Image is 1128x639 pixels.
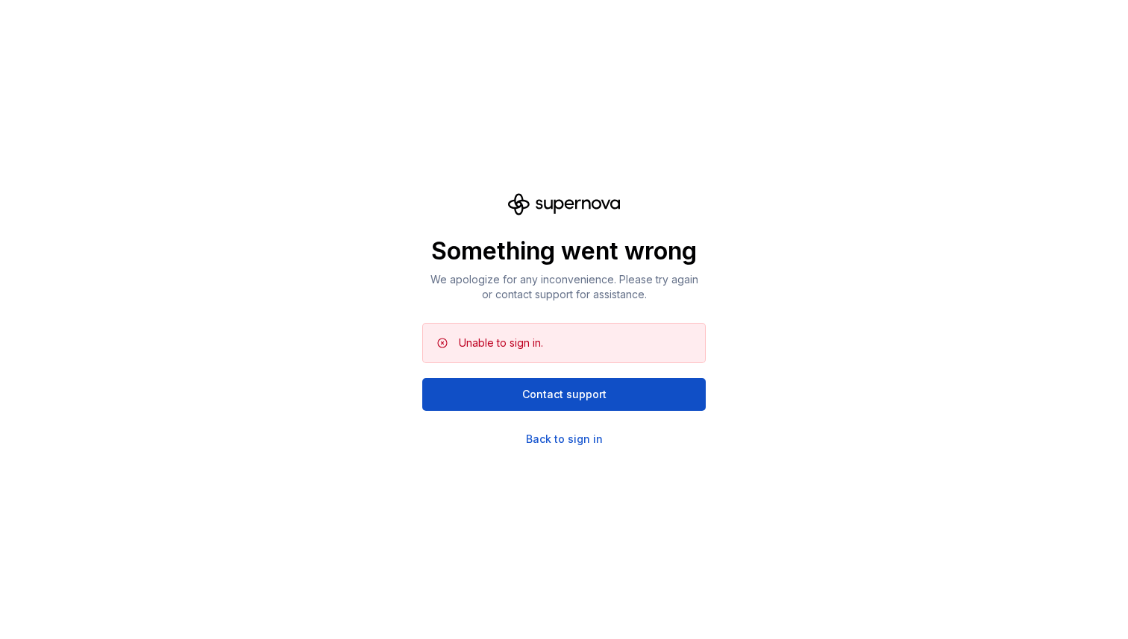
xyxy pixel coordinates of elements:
div: Unable to sign in. [459,336,543,350]
button: Contact support [422,378,706,411]
a: Back to sign in [526,432,603,447]
span: Contact support [522,387,607,402]
p: Something went wrong [422,236,706,266]
p: We apologize for any inconvenience. Please try again or contact support for assistance. [422,272,706,302]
